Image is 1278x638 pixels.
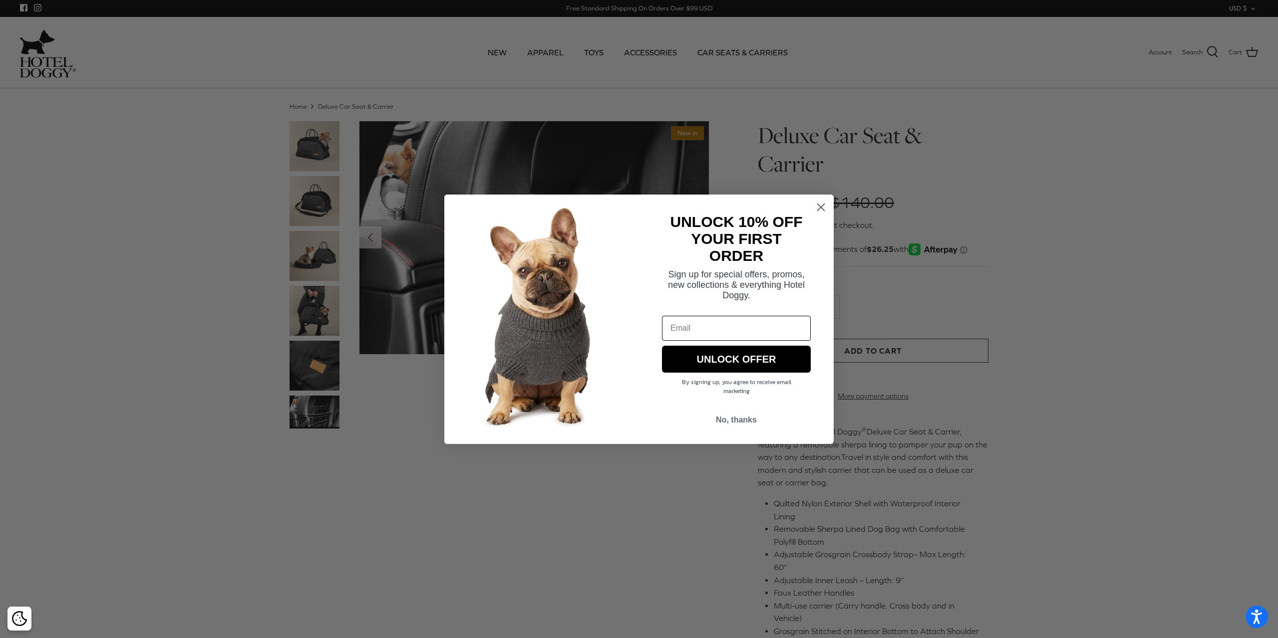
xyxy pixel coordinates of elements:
[682,378,791,396] span: By signing up, you agree to receive email marketing
[10,610,28,628] button: Cookie policy
[444,195,639,444] img: 7cf315d2-500c-4d0a-a8b4-098d5756016d.jpeg
[7,607,31,631] div: Cookie policy
[670,213,802,264] strong: UNLOCK 10% OFF YOUR FIRST ORDER
[662,346,811,373] button: UNLOCK OFFER
[662,411,811,429] button: No, thanks
[668,269,805,300] span: Sign up for special offers, promos, new collections & everything Hotel Doggy.
[12,611,27,626] img: Cookie policy
[812,199,830,216] button: Close dialog
[662,316,811,341] input: Email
